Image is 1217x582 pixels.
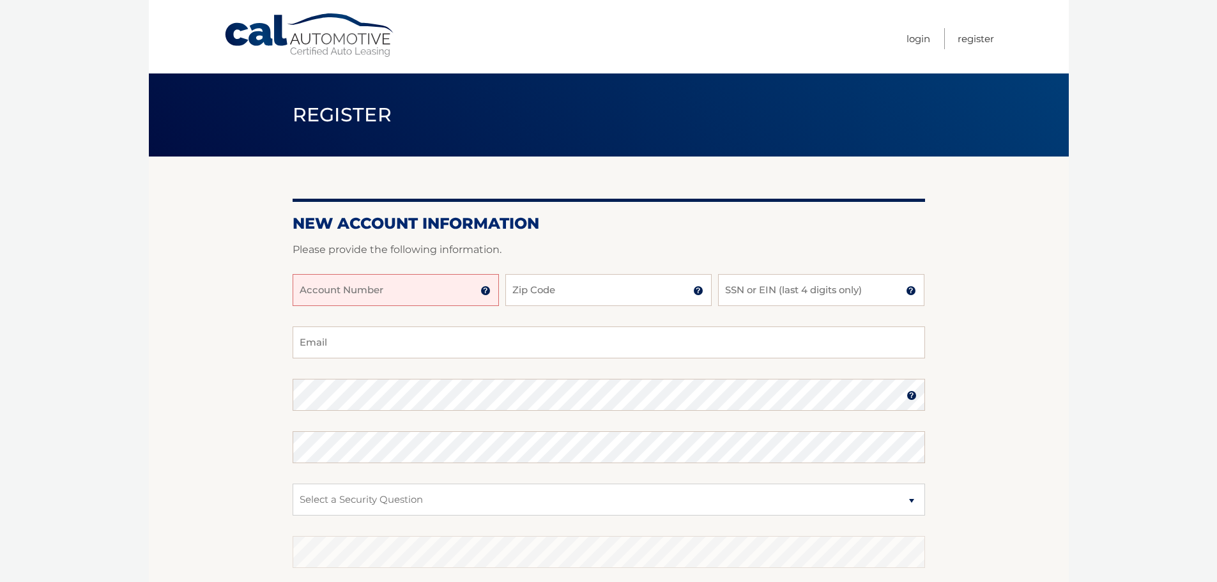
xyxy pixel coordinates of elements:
h2: New Account Information [293,214,925,233]
input: SSN or EIN (last 4 digits only) [718,274,924,306]
img: tooltip.svg [907,390,917,401]
input: Zip Code [505,274,712,306]
a: Login [907,28,930,49]
p: Please provide the following information. [293,241,925,259]
a: Register [958,28,994,49]
input: Email [293,326,925,358]
img: tooltip.svg [480,286,491,296]
input: Account Number [293,274,499,306]
a: Cal Automotive [224,13,396,58]
img: tooltip.svg [693,286,703,296]
img: tooltip.svg [906,286,916,296]
span: Register [293,103,392,126]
